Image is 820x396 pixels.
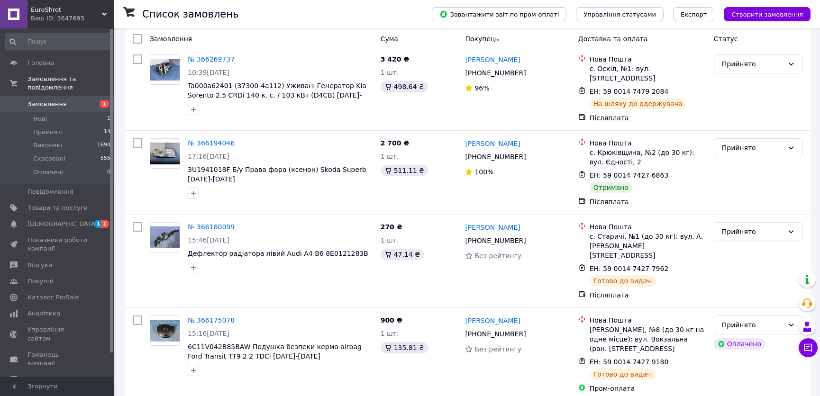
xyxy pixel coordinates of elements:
[188,82,366,108] a: Ta000a62401 (37300-4a112) Уживані Генератор Kia Sorento 2.5 CRDi 140 к. с. / 103 кВт (D4CB) [DATE...
[381,330,399,337] span: 1 шт.
[714,35,738,43] span: Статус
[188,55,235,63] a: № 366269737
[590,369,657,380] div: Готово до видачі
[27,59,54,67] span: Головна
[673,7,715,21] button: Експорт
[465,223,520,232] a: [PERSON_NAME]
[590,384,706,393] div: Пром-оплата
[590,315,706,325] div: Нова Пошта
[33,168,63,177] span: Оплачені
[590,98,686,109] div: На шляху до одержувача
[381,223,402,231] span: 270 ₴
[590,88,669,95] span: ЕН: 59 0014 7479 2084
[188,250,368,257] a: Дефлектор радіатора лівий Audi A4 B6 8E0121283B
[188,139,235,147] a: № 366194046
[27,351,88,368] span: Гаманець компанії
[100,100,109,108] span: 1
[381,139,410,147] span: 2 700 ₴
[27,75,114,92] span: Замовлення та повідомлення
[474,168,493,176] span: 100%
[381,35,398,43] span: Cума
[590,138,706,148] div: Нова Пошта
[731,11,803,18] span: Створити замовлення
[150,320,180,342] img: Фото товару
[576,7,664,21] button: Управління статусами
[188,343,362,360] span: 6C11V042B85BAW Подушка безпеки кермо airbag Ford Transit TT9 2.2 TDCi [DATE]-[DATE]
[150,315,180,346] a: Фото товару
[27,236,88,253] span: Показники роботи компанії
[100,154,110,163] span: 555
[188,316,235,324] a: № 366175078
[722,320,784,330] div: Прийнято
[463,150,528,163] div: [PHONE_NUMBER]
[150,143,180,165] img: Фото товару
[463,234,528,247] div: [PHONE_NUMBER]
[590,171,669,179] span: ЕН: 59 0014 7427 6863
[381,81,428,92] div: 498.64 ₴
[590,148,706,167] div: с. Крюківщина, №2 (до 30 кг): вул. Єдності, 2
[681,11,707,18] span: Експорт
[465,55,520,64] a: [PERSON_NAME]
[27,325,88,342] span: Управління сайтом
[590,64,706,83] div: с. Оскіл, №1: вул. [STREET_ADDRESS]
[150,35,192,43] span: Замовлення
[27,277,53,286] span: Покупці
[722,143,784,153] div: Прийнято
[27,375,52,384] span: Маркет
[590,197,706,207] div: Післяплата
[714,10,811,18] a: Створити замовлення
[381,55,410,63] span: 3 420 ₴
[583,11,656,18] span: Управління статусами
[188,236,229,244] span: 15:46[DATE]
[465,35,499,43] span: Покупець
[590,275,657,287] div: Готово до видачі
[463,66,528,80] div: [PHONE_NUMBER]
[33,128,63,136] span: Прийняті
[474,345,521,353] span: Без рейтингу
[590,265,669,272] span: ЕН: 59 0014 7427 7962
[474,252,521,260] span: Без рейтингу
[188,166,366,183] a: 3U1941018F Б/у Права фара (ксенон) Skoda Superb [DATE]-[DATE]
[150,54,180,85] a: Фото товару
[590,113,706,123] div: Післяплата
[33,154,65,163] span: Скасовані
[150,138,180,169] a: Фото товару
[578,35,648,43] span: Доставка та оплата
[381,342,428,353] div: 135.81 ₴
[381,165,428,176] div: 511.11 ₴
[27,220,98,228] span: [DEMOGRAPHIC_DATA]
[722,59,784,69] div: Прийнято
[381,316,402,324] span: 900 ₴
[722,226,784,237] div: Прийнято
[94,220,102,228] span: 1
[724,7,811,21] button: Створити замовлення
[150,222,180,252] a: Фото товару
[27,293,79,302] span: Каталог ProSale
[31,14,114,23] div: Ваш ID: 3647695
[590,182,632,193] div: Отримано
[27,188,73,196] span: Повідомлення
[799,338,818,357] button: Чат з покупцем
[590,290,706,300] div: Післяплата
[188,223,235,231] a: № 366180099
[590,54,706,64] div: Нова Пошта
[188,69,229,76] span: 10:39[DATE]
[463,327,528,341] div: [PHONE_NUMBER]
[150,59,180,81] img: Фото товару
[714,338,765,350] div: Оплачено
[590,232,706,260] div: с. Старичі, №1 (до 30 кг): вул. А. [PERSON_NAME][STREET_ADDRESS]
[27,309,60,318] span: Аналітика
[101,220,109,228] span: 1
[590,358,669,366] span: ЕН: 59 0014 7427 9180
[33,141,63,150] span: Виконані
[107,115,110,123] span: 1
[439,10,559,18] span: Завантажити звіт по пром-оплаті
[381,249,424,260] div: 47.14 ₴
[5,33,111,50] input: Пошук
[188,330,229,337] span: 15:16[DATE]
[107,168,110,177] span: 0
[31,6,102,14] span: EuroShrot
[97,141,110,150] span: 1694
